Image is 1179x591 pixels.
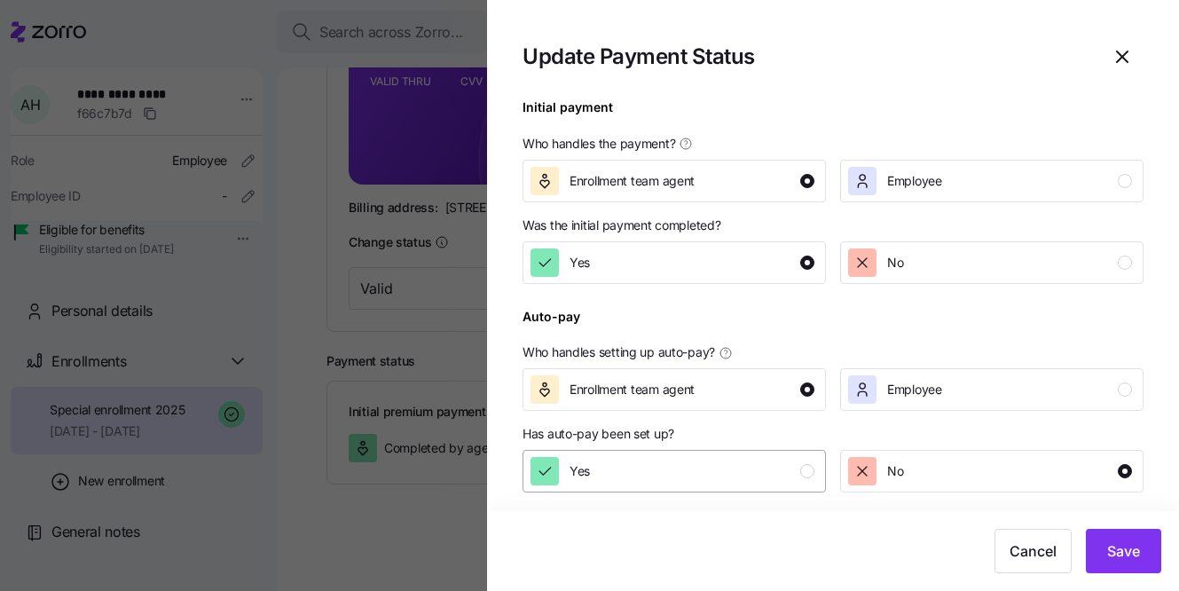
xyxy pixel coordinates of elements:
span: Enrollment team agent [570,172,695,190]
h1: Update Payment Status [523,43,1087,70]
span: Who handles the payment? [523,135,675,153]
span: No [887,254,903,272]
span: No [887,462,903,480]
span: Yes [570,462,590,480]
div: Auto-pay [523,307,580,341]
span: Save [1107,540,1140,562]
button: Cancel [994,529,1072,573]
span: Has auto-pay been set up? [523,425,674,443]
span: Enrollment team agent [570,381,695,398]
span: Was the initial payment completed? [523,217,720,234]
span: Employee [887,381,942,398]
span: Employee [887,172,942,190]
span: Cancel [1010,540,1057,562]
div: Initial payment [523,98,613,131]
span: Who handles setting up auto-pay? [523,343,715,361]
button: Save [1086,529,1161,573]
span: Yes [570,254,590,272]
